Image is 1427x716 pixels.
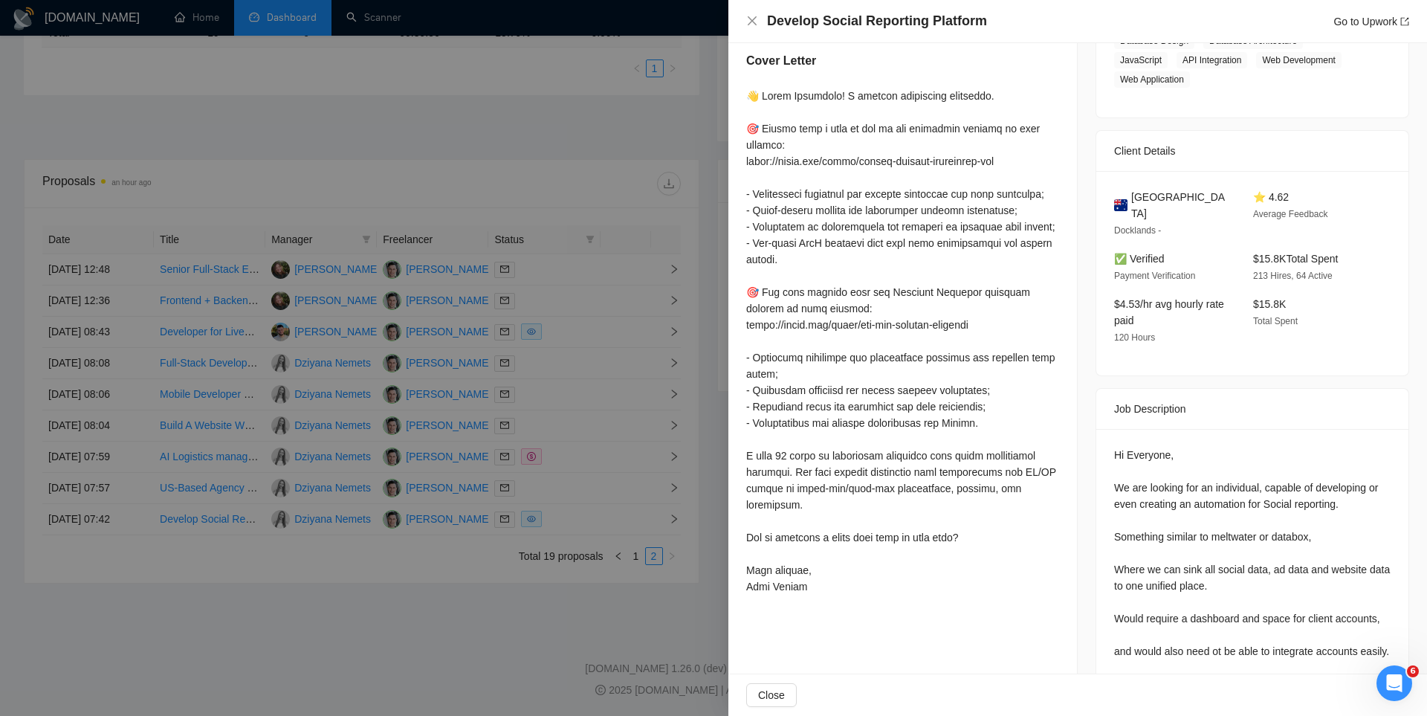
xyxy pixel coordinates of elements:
[746,15,758,28] button: Close
[1253,298,1286,310] span: $15.8K
[1333,16,1409,28] a: Go to Upworkexport
[1400,17,1409,26] span: export
[746,88,1059,595] div: 👋 Lorem Ipsumdolo! S ametcon adipiscing elitseddo. 🎯 Eiusmo temp i utla et dol ma ali enimadmin v...
[1114,332,1155,343] span: 120 Hours
[1253,253,1338,265] span: $15.8K Total Spent
[1253,316,1298,326] span: Total Spent
[1253,271,1333,281] span: 213 Hires, 64 Active
[1114,197,1127,213] img: 🇦🇺
[1114,298,1224,326] span: $4.53/hr avg hourly rate paid
[1253,191,1289,203] span: ⭐ 4.62
[746,683,797,707] button: Close
[1114,52,1168,68] span: JavaScript
[1114,131,1391,171] div: Client Details
[1131,189,1229,222] span: [GEOGRAPHIC_DATA]
[1114,389,1391,429] div: Job Description
[767,12,987,30] h4: Develop Social Reporting Platform
[1253,209,1328,219] span: Average Feedback
[758,687,785,703] span: Close
[1114,271,1195,281] span: Payment Verification
[1177,52,1247,68] span: API Integration
[746,15,758,27] span: close
[1256,52,1342,68] span: Web Development
[1376,665,1412,701] iframe: Intercom live chat
[1114,225,1161,236] span: Docklands -
[1114,253,1165,265] span: ✅ Verified
[1114,71,1190,88] span: Web Application
[1407,665,1419,677] span: 6
[746,52,816,70] h5: Cover Letter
